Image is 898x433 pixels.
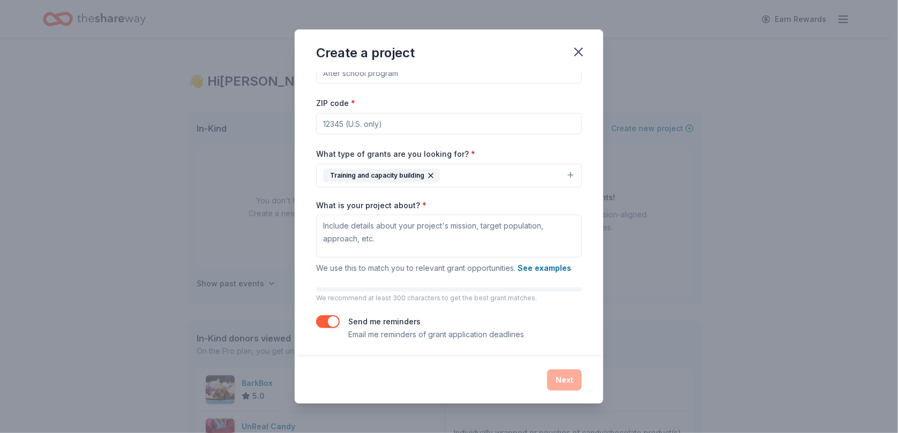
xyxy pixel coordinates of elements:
[316,263,571,272] span: We use this to match you to relevant grant opportunities.
[348,328,524,341] p: Email me reminders of grant application deadlines
[518,262,571,275] button: See examples
[316,113,582,134] input: 12345 (U.S. only)
[323,169,440,183] div: Training and capacity building
[316,200,426,211] label: What is your project about?
[316,98,355,109] label: ZIP code
[348,317,421,326] label: Send me reminders
[316,164,582,187] button: Training and capacity building
[316,149,475,159] label: What type of grants are you looking for?
[316,62,582,83] input: After school program
[316,294,582,302] p: We recommend at least 300 characters to get the best grant matches.
[316,44,415,62] div: Create a project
